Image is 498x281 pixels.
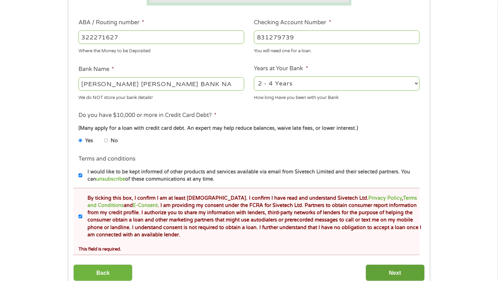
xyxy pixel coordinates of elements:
label: Years at Your Bank [254,65,308,72]
label: I would like to be kept informed of other products and services available via email from Sivetech... [82,168,422,183]
a: Terms and Conditions [87,195,417,208]
label: Yes [85,137,93,145]
div: How long Have you been with your Bank [254,92,419,101]
input: 345634636 [254,30,419,44]
input: 263177916 [79,30,244,44]
label: Terms and conditions [79,155,136,163]
label: Checking Account Number [254,19,331,26]
div: You will need one for a loan. [254,45,419,54]
label: No [111,137,118,145]
label: ABA / Routing number [79,19,144,26]
div: (Many apply for a loan with credit card debt. An expert may help reduce balances, waive late fees... [79,125,419,132]
label: By ticking this box, I confirm I am at least [DEMOGRAPHIC_DATA]. I confirm I have read and unders... [82,194,422,239]
div: We do NOT store your bank details! [79,92,244,101]
a: Privacy Policy [368,195,402,201]
a: unsubscribe [96,176,125,182]
div: This field is required. [79,243,419,253]
a: E-Consent [133,202,158,208]
label: Do you have $10,000 or more in Credit Card Debt? [79,112,216,119]
div: Where the Money to be Deposited [79,45,244,54]
label: Bank Name [79,66,114,73]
